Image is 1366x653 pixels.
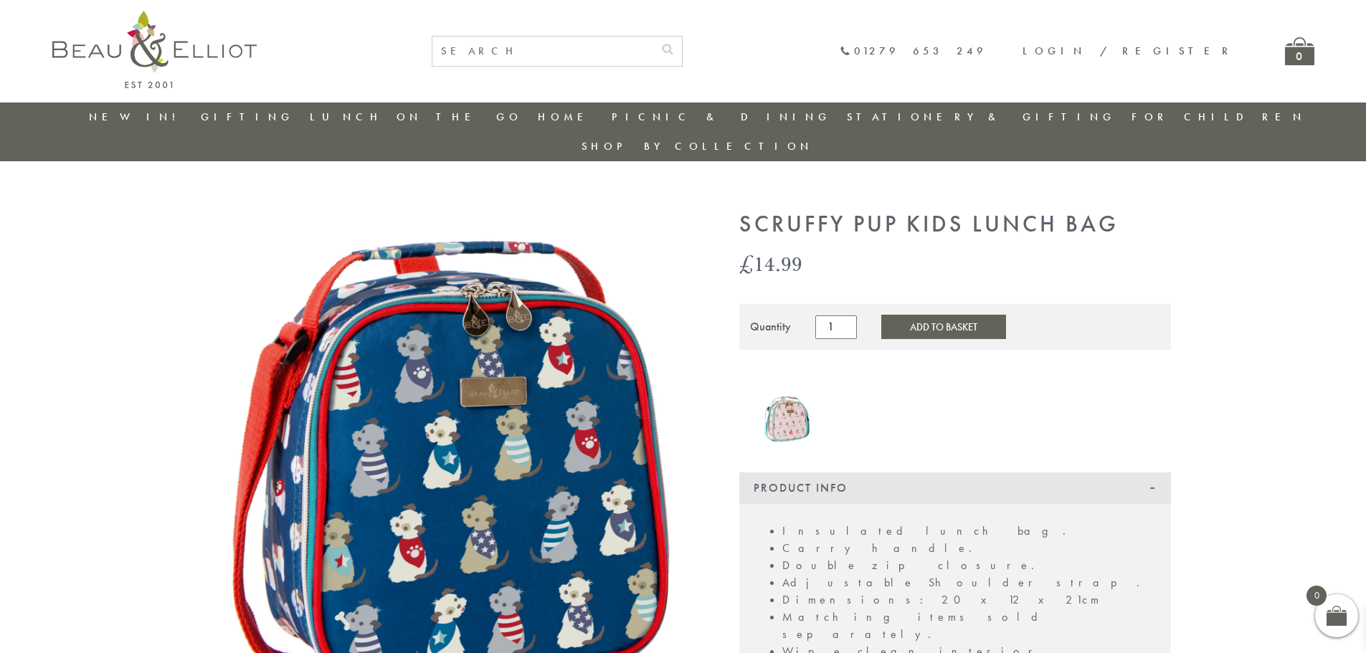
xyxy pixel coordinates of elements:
a: Home [538,110,595,124]
li: Carry handle. [782,540,1157,557]
a: 0 [1285,37,1314,65]
a: Picnic & Dining [612,110,831,124]
input: Product quantity [815,315,857,338]
a: Login / Register [1023,44,1235,58]
a: Lunch On The Go [310,110,522,124]
li: Matching items sold separately. [782,609,1157,643]
li: Adjustable Shoulder strap. [782,574,1157,591]
a: Kids lunch bag [761,371,814,451]
span: £ [739,249,754,278]
li: Insulated lunch bag. [782,523,1157,540]
bdi: 14.99 [739,249,802,278]
li: Dimensions: 20 x 12 x 21cm [782,591,1157,609]
div: Quantity [750,320,791,333]
img: Kids lunch bag [761,371,814,447]
a: Shop by collection [582,139,813,153]
input: SEARCH [432,37,653,66]
img: logo [52,11,257,88]
a: Gifting [201,110,294,124]
h1: Scruffy Pup Kids Lunch Bag [739,211,1171,238]
a: For Children [1132,110,1306,124]
a: New in! [89,110,185,124]
div: Product Info [739,472,1171,504]
button: Add to Basket [881,315,1006,339]
li: Double zip closure. [782,557,1157,574]
a: Stationery & Gifting [847,110,1116,124]
span: 0 [1306,586,1327,606]
a: 01279 653 249 [840,45,987,57]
